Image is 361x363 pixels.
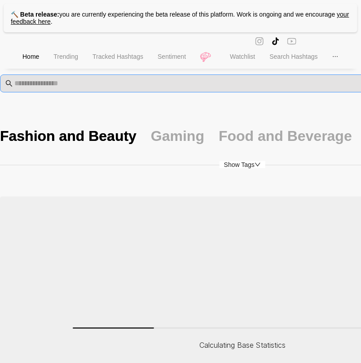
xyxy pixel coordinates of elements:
[92,53,143,60] span: Tracked Hashtags
[287,36,296,46] span: youtube
[11,11,349,25] a: your feedback here
[230,53,255,60] span: Watchlist
[151,127,204,145] div: Gaming
[158,53,186,60] span: Sentiment
[220,161,265,168] span: Show Tags
[4,4,357,32] p: you are currently experiencing the beta release of this platform. Work is ongoing and we encourage .
[53,53,78,60] span: Trending
[332,53,339,60] span: ellipsis
[255,162,261,168] span: down
[199,340,286,351] p: Calculating Base Statistics
[270,53,318,60] span: Search Hashtags
[255,36,264,46] span: instagram
[5,80,13,87] span: search
[11,11,59,18] strong: 🔨 Beta release:
[22,53,39,60] span: Home
[219,127,352,145] div: Food and Beverage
